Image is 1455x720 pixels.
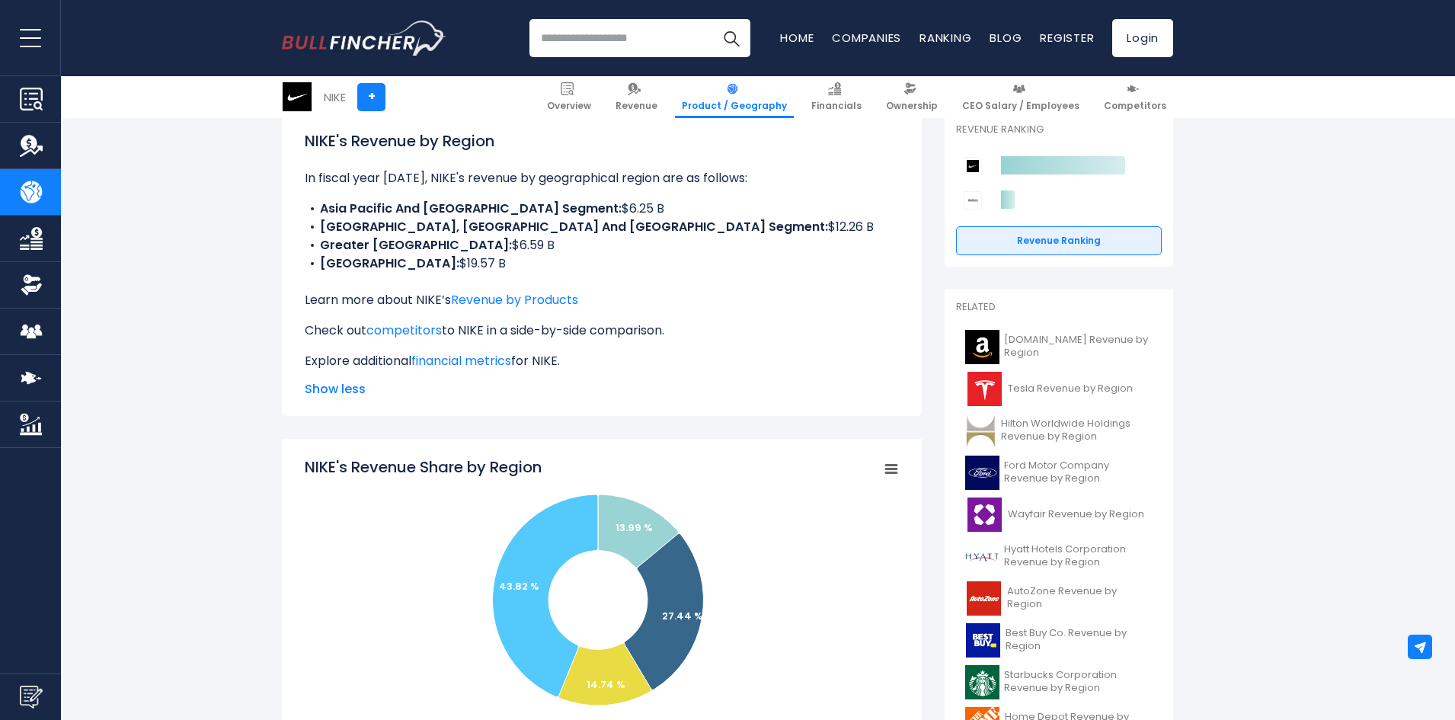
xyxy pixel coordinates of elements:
a: [DOMAIN_NAME] Revenue by Region [956,326,1162,368]
a: Revenue [609,76,664,118]
text: 43.82 % [499,579,539,594]
span: Tesla Revenue by Region [1008,382,1133,395]
a: Competitors [1097,76,1173,118]
a: AutoZone Revenue by Region [956,578,1162,619]
img: AZO logo [965,581,1003,616]
a: Ranking [919,30,971,46]
img: NKE logo [283,82,312,111]
span: CEO Salary / Employees [962,100,1079,112]
a: Hilton Worldwide Holdings Revenue by Region [956,410,1162,452]
span: Wayfair Revenue by Region [1008,508,1144,521]
span: Hilton Worldwide Holdings Revenue by Region [1001,418,1153,443]
button: Search [712,19,750,57]
span: Competitors [1104,100,1166,112]
span: Product / Geography [682,100,787,112]
span: Show less [305,380,899,398]
a: Go to homepage [282,21,446,56]
img: NIKE competitors logo [964,157,982,175]
p: In fiscal year [DATE], NIKE's revenue by geographical region are as follows: [305,169,899,187]
img: F logo [965,456,999,490]
img: Bullfincher logo [282,21,446,56]
a: Login [1112,19,1173,57]
span: AutoZone Revenue by Region [1007,585,1153,611]
p: Check out to NIKE in a side-by-side comparison. [305,322,899,340]
a: Starbucks Corporation Revenue by Region [956,661,1162,703]
img: Ownership [20,274,43,296]
a: Home [780,30,814,46]
span: Starbucks Corporation Revenue by Region [1004,669,1153,695]
img: TSLA logo [965,372,1003,406]
li: $12.26 B [305,218,899,236]
a: Ford Motor Company Revenue by Region [956,452,1162,494]
a: financial metrics [411,352,511,370]
a: Financials [804,76,868,118]
a: Companies [832,30,901,46]
div: NIKE [324,88,346,106]
a: + [357,83,385,111]
p: Learn more about NIKE’s [305,291,899,309]
img: HLT logo [965,414,996,448]
li: $19.57 B [305,254,899,273]
text: 13.99 % [616,520,653,535]
p: Explore additional for NIKE. [305,352,899,370]
tspan: NIKE's Revenue Share by Region [305,456,542,478]
a: Hyatt Hotels Corporation Revenue by Region [956,536,1162,578]
img: Deckers Outdoor Corporation competitors logo [964,191,982,210]
img: SBUX logo [965,665,999,699]
img: W logo [965,498,1003,532]
b: [GEOGRAPHIC_DATA], [GEOGRAPHIC_DATA] And [GEOGRAPHIC_DATA] Segment: [320,218,828,235]
span: Revenue [616,100,657,112]
img: AMZN logo [965,330,999,364]
span: Financials [811,100,862,112]
span: [DOMAIN_NAME] Revenue by Region [1004,334,1153,360]
a: Revenue by Products [451,291,578,309]
text: 14.74 % [587,677,625,692]
a: Ownership [879,76,945,118]
span: Best Buy Co. Revenue by Region [1006,627,1153,653]
text: 27.44 % [662,609,703,623]
a: Register [1040,30,1094,46]
a: CEO Salary / Employees [955,76,1086,118]
b: Asia Pacific And [GEOGRAPHIC_DATA] Segment: [320,200,622,217]
a: Wayfair Revenue by Region [956,494,1162,536]
img: H logo [965,539,999,574]
a: Tesla Revenue by Region [956,368,1162,410]
li: $6.59 B [305,236,899,254]
a: Product / Geography [675,76,794,118]
a: Blog [990,30,1022,46]
li: $6.25 B [305,200,899,218]
span: Hyatt Hotels Corporation Revenue by Region [1004,543,1153,569]
a: Best Buy Co. Revenue by Region [956,619,1162,661]
a: Overview [540,76,598,118]
span: Ford Motor Company Revenue by Region [1004,459,1153,485]
h1: NIKE's Revenue by Region [305,130,899,152]
span: Overview [547,100,591,112]
p: Related [956,301,1162,314]
b: Greater [GEOGRAPHIC_DATA]: [320,236,512,254]
span: Ownership [886,100,938,112]
a: Revenue Ranking [956,226,1162,255]
a: competitors [366,322,442,339]
img: BBY logo [965,623,1001,658]
p: Revenue Ranking [956,123,1162,136]
b: [GEOGRAPHIC_DATA]: [320,254,459,272]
